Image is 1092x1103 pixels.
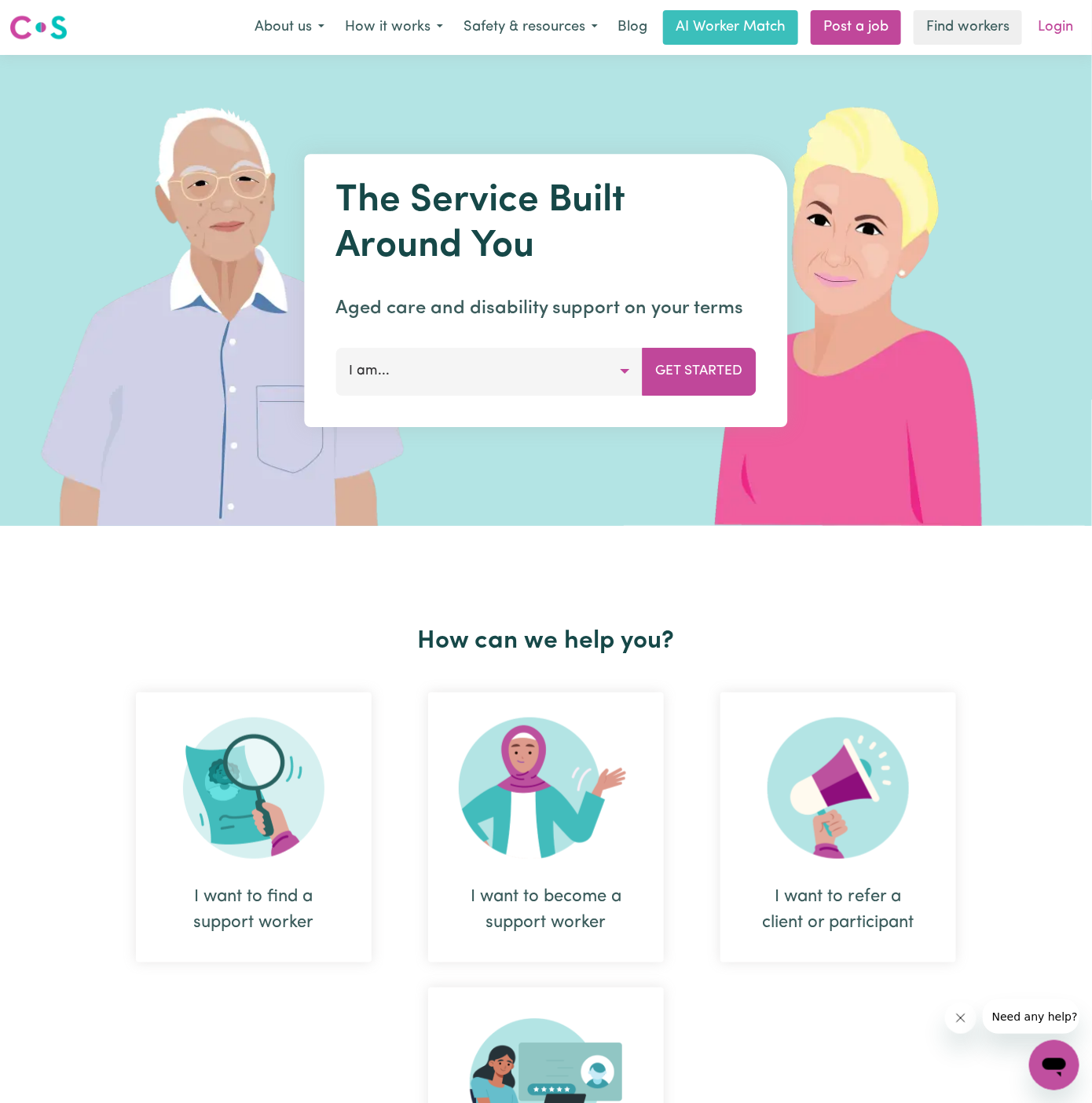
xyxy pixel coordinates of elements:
[136,692,372,962] div: I want to find a support worker
[914,10,1022,45] a: Find workers
[108,626,984,656] h2: How can we help you?
[336,348,643,395] button: I am...
[768,718,909,859] img: Refer
[466,884,626,936] div: I want to become a support worker
[811,10,901,45] a: Post a job
[720,692,956,962] div: I want to refer a client or participant
[453,11,608,44] button: Safety & resources
[945,1003,977,1034] iframe: Close message
[336,294,757,323] p: Aged care and disability support on your terms
[183,718,324,859] img: Search
[758,884,918,936] div: I want to refer a client or participant
[9,9,68,46] a: Careseekers logo
[244,11,335,44] button: About us
[335,11,453,44] button: How it works
[643,348,757,395] button: Get Started
[428,692,664,962] div: I want to become a support worker
[174,884,334,936] div: I want to find a support worker
[336,179,757,269] h1: The Service Built Around You
[459,718,633,859] img: Become Worker
[663,10,798,45] a: AI Worker Match
[1028,10,1083,45] a: Login
[1029,1040,1079,1090] iframe: Button to launch messaging window
[9,13,68,42] img: Careseekers logo
[983,999,1079,1034] iframe: Message from company
[608,10,657,45] a: Blog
